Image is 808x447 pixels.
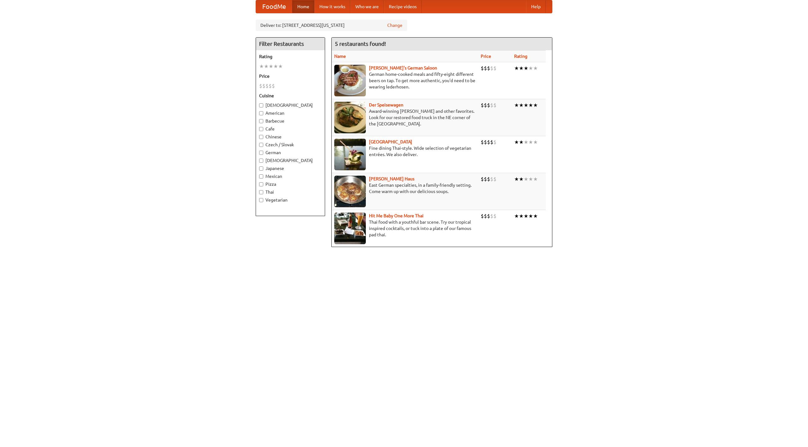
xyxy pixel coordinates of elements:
li: ★ [519,139,524,146]
li: ★ [528,176,533,183]
h4: Filter Restaurants [256,38,325,50]
li: $ [265,82,269,89]
a: Price [481,54,491,59]
input: Chinese [259,135,263,139]
p: Award-winning [PERSON_NAME] and other favorites. Look for our restored food truck in the NE corne... [334,108,476,127]
b: Hit Me Baby One More Thai [369,213,424,218]
li: ★ [514,139,519,146]
label: Vegetarian [259,197,322,203]
label: Cafe [259,126,322,132]
li: $ [493,139,496,146]
li: $ [487,102,490,109]
p: Thai food with a youthful bar scene. Try our tropical inspired cocktails, or tuck into a plate of... [334,219,476,238]
li: $ [481,102,484,109]
li: $ [493,65,496,72]
img: satay.jpg [334,139,366,170]
li: ★ [519,65,524,72]
label: [DEMOGRAPHIC_DATA] [259,102,322,108]
img: kohlhaus.jpg [334,176,366,207]
label: [DEMOGRAPHIC_DATA] [259,157,322,164]
li: ★ [514,176,519,183]
a: Help [526,0,546,13]
li: $ [487,139,490,146]
li: $ [493,176,496,183]
li: $ [487,213,490,220]
a: [PERSON_NAME]'s German Saloon [369,65,437,70]
li: $ [481,213,484,220]
li: ★ [533,102,538,109]
li: $ [490,139,493,146]
label: Chinese [259,134,322,140]
li: ★ [533,139,538,146]
label: Barbecue [259,118,322,124]
input: [DEMOGRAPHIC_DATA] [259,103,263,107]
li: $ [484,139,487,146]
label: Czech / Slovak [259,142,322,148]
a: Der Speisewagen [369,102,403,107]
li: ★ [528,102,533,109]
li: ★ [273,63,278,70]
ng-pluralize: 5 restaurants found! [335,41,386,47]
p: East German specialties, in a family-friendly setting. Come warm up with our delicious soups. [334,182,476,195]
li: ★ [269,63,273,70]
li: $ [269,82,272,89]
li: ★ [514,102,519,109]
li: ★ [514,213,519,220]
input: Czech / Slovak [259,143,263,147]
img: babythai.jpg [334,213,366,244]
li: $ [484,176,487,183]
a: Home [292,0,314,13]
a: FoodMe [256,0,292,13]
div: Deliver to: [STREET_ADDRESS][US_STATE] [256,20,407,31]
a: Who we are [350,0,384,13]
li: ★ [533,176,538,183]
li: $ [484,65,487,72]
li: $ [493,213,496,220]
input: Thai [259,190,263,194]
a: [PERSON_NAME] Haus [369,176,414,181]
li: ★ [524,213,528,220]
li: $ [481,139,484,146]
a: [GEOGRAPHIC_DATA] [369,139,412,144]
li: ★ [278,63,283,70]
h5: Price [259,73,322,79]
label: American [259,110,322,116]
input: [DEMOGRAPHIC_DATA] [259,159,263,163]
li: $ [490,176,493,183]
a: Change [387,22,402,28]
img: speisewagen.jpg [334,102,366,133]
a: Name [334,54,346,59]
li: ★ [528,65,533,72]
input: Mexican [259,174,263,178]
label: Thai [259,189,322,195]
label: German [259,149,322,156]
li: $ [490,102,493,109]
li: ★ [533,65,538,72]
li: ★ [533,213,538,220]
input: Cafe [259,127,263,131]
input: German [259,151,263,155]
label: Pizza [259,181,322,187]
input: American [259,111,263,115]
li: ★ [519,102,524,109]
li: $ [484,102,487,109]
label: Mexican [259,173,322,179]
p: Fine dining Thai-style. Wide selection of vegetarian entrées. We also deliver. [334,145,476,158]
h5: Rating [259,53,322,60]
li: $ [487,65,490,72]
li: $ [484,213,487,220]
li: $ [481,65,484,72]
li: ★ [528,139,533,146]
li: ★ [264,63,269,70]
input: Pizza [259,182,263,186]
li: $ [487,176,490,183]
li: ★ [524,102,528,109]
li: $ [262,82,265,89]
input: Vegetarian [259,198,263,202]
input: Japanese [259,166,263,171]
a: How it works [314,0,350,13]
li: $ [259,82,262,89]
